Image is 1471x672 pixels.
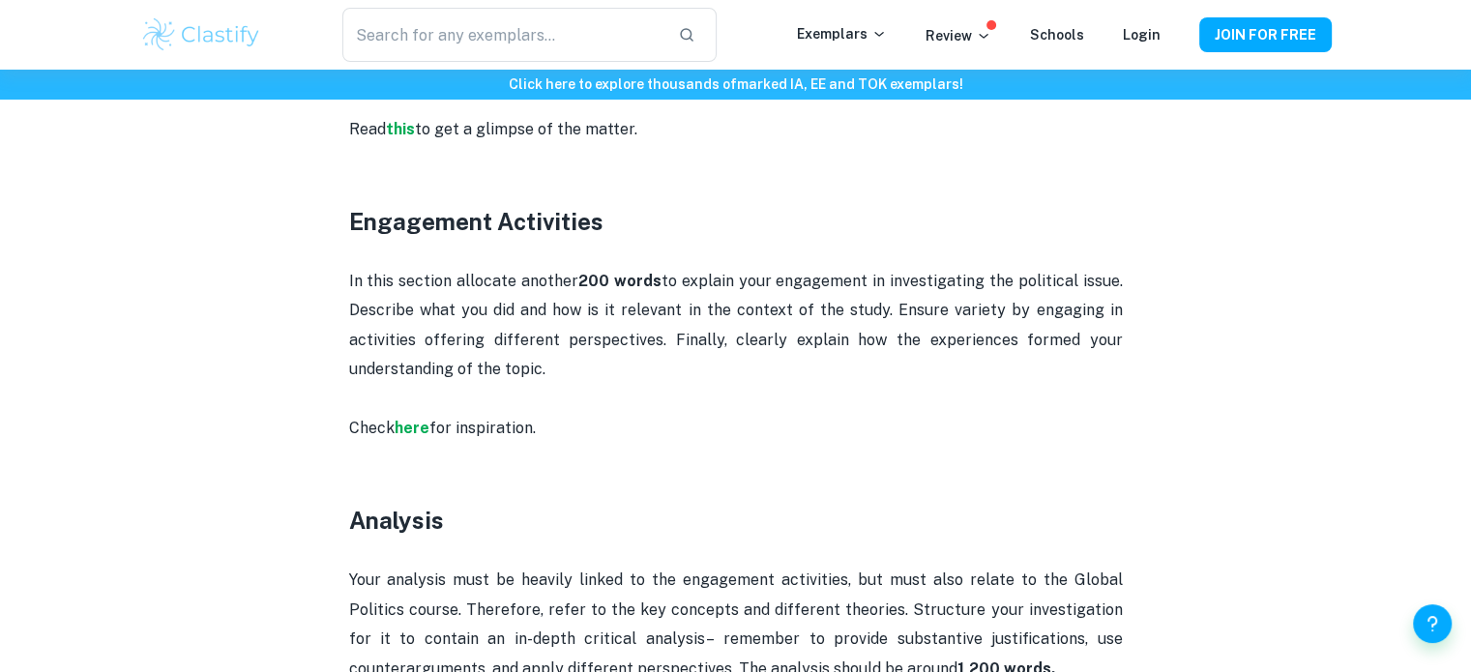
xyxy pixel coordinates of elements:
a: here [395,419,429,437]
a: Login [1123,27,1161,43]
span: Check [349,419,395,437]
input: Search for any exemplars... [342,8,662,62]
a: Schools [1030,27,1084,43]
span: to explain your engagement in investigating the political issue. Describe what you did and how is... [349,272,1127,378]
span: In this section allocate another [349,272,578,290]
strong: Engagement Activities [349,208,603,235]
h6: Click here to explore thousands of marked IA, EE and TOK exemplars ! [4,73,1467,95]
button: Help and Feedback [1413,604,1452,643]
strong: Analysis [349,507,444,534]
a: this [386,120,415,138]
span: Read [349,120,386,138]
img: Clastify logo [140,15,263,54]
span: to get a glimpse of the matter. [415,120,637,138]
p: Exemplars [797,23,887,44]
span: Your analysis must be heavily linked to the engagement activities, but must also relate to the Gl... [349,570,1127,648]
strong: 200 words [578,272,662,290]
p: Review [926,25,991,46]
button: JOIN FOR FREE [1199,17,1332,52]
span: for inspiration. [429,419,536,437]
